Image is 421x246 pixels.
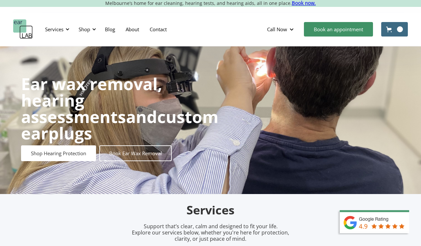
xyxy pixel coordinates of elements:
[79,26,90,33] div: Shop
[75,19,98,39] div: Shop
[45,26,63,33] div: Services
[21,76,218,141] h1: and
[144,20,172,39] a: Contact
[21,73,162,128] strong: Ear wax removal, hearing assessments
[100,20,120,39] a: Blog
[381,22,408,37] a: Open cart containing items
[262,19,301,39] div: Call Now
[13,19,33,39] a: home
[123,223,298,242] p: Support that’s clear, calm and designed to fit your life. Explore our services below, whether you...
[267,26,287,33] div: Call Now
[41,19,71,39] div: Services
[99,145,172,161] a: Book Ear Wax Removal
[120,20,144,39] a: About
[21,145,96,161] a: Shop Hearing Protection
[21,106,218,144] strong: custom earplugs
[304,22,373,37] a: Book an appointment
[56,203,365,218] h2: Services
